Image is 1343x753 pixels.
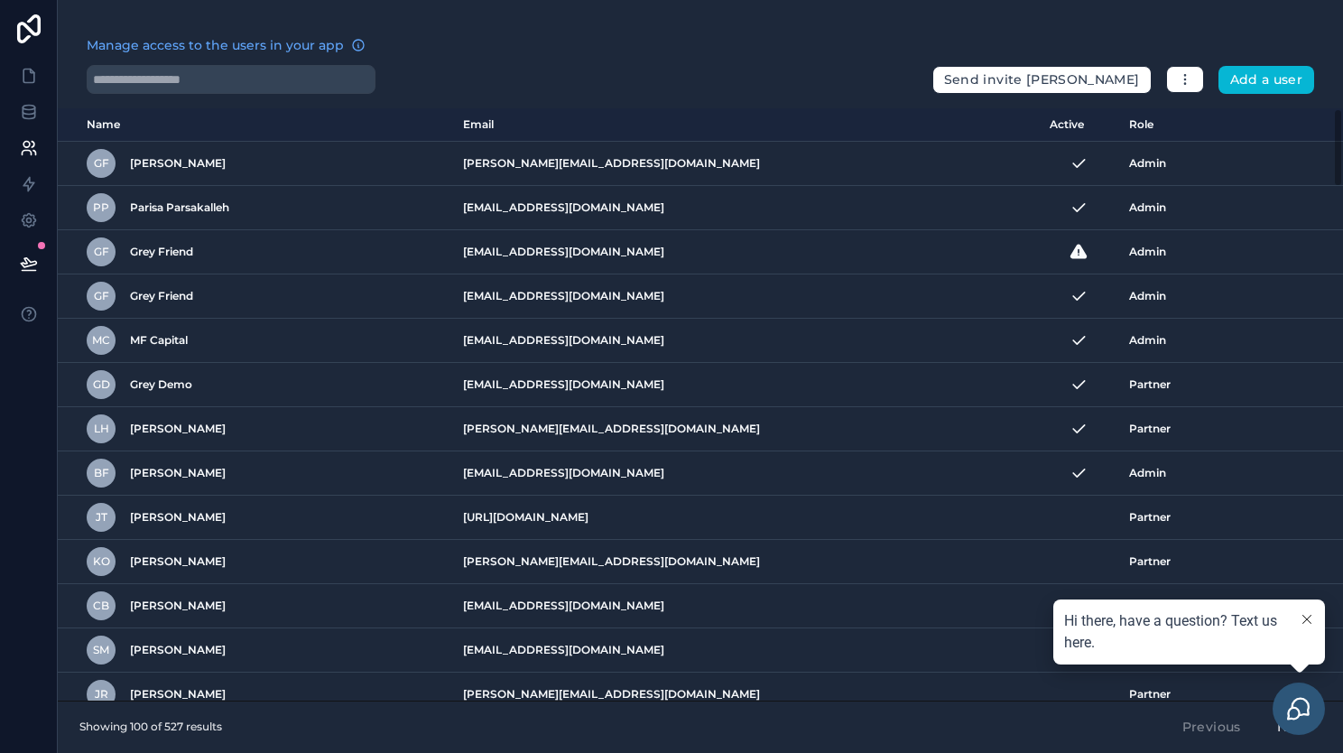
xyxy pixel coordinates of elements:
[87,36,366,54] a: Manage access to the users in your app
[93,377,110,392] span: GD
[1129,554,1171,569] span: Partner
[1039,108,1118,142] th: Active
[130,554,226,569] span: [PERSON_NAME]
[130,510,226,525] span: [PERSON_NAME]
[58,108,452,142] th: Name
[130,156,226,171] span: [PERSON_NAME]
[1218,66,1315,95] button: Add a user
[1129,245,1166,259] span: Admin
[1129,289,1166,303] span: Admin
[130,377,192,392] span: Grey Demo
[130,466,226,480] span: [PERSON_NAME]
[94,422,109,436] span: LH
[1129,466,1166,480] span: Admin
[1129,422,1171,436] span: Partner
[452,451,1039,496] td: [EMAIL_ADDRESS][DOMAIN_NAME]
[130,333,188,348] span: MF Capital
[1129,200,1166,215] span: Admin
[130,687,226,702] span: [PERSON_NAME]
[96,510,107,525] span: JT
[452,363,1039,407] td: [EMAIL_ADDRESS][DOMAIN_NAME]
[94,466,109,480] span: BF
[58,108,1343,701] div: scrollable content
[452,230,1039,274] td: [EMAIL_ADDRESS][DOMAIN_NAME]
[452,540,1039,584] td: [PERSON_NAME][EMAIL_ADDRESS][DOMAIN_NAME]
[130,643,226,657] span: [PERSON_NAME]
[130,245,193,259] span: Grey Friend
[452,142,1039,186] td: [PERSON_NAME][EMAIL_ADDRESS][DOMAIN_NAME]
[130,599,226,613] span: [PERSON_NAME]
[130,200,229,215] span: Parisa Parsakalleh
[130,289,193,303] span: Grey Friend
[93,554,110,569] span: KO
[452,673,1039,717] td: [PERSON_NAME][EMAIL_ADDRESS][DOMAIN_NAME]
[94,245,109,259] span: GF
[452,407,1039,451] td: [PERSON_NAME][EMAIL_ADDRESS][DOMAIN_NAME]
[93,200,109,215] span: PP
[932,66,1152,95] button: Send invite [PERSON_NAME]
[93,599,109,613] span: CB
[452,628,1039,673] td: [EMAIL_ADDRESS][DOMAIN_NAME]
[1129,333,1166,348] span: Admin
[94,289,109,303] span: GF
[1129,156,1166,171] span: Admin
[79,720,222,734] span: Showing 100 of 527 results
[92,333,110,348] span: MC
[93,643,109,657] span: SM
[1129,377,1171,392] span: Partner
[95,687,108,702] span: JR
[1129,510,1171,525] span: Partner
[130,422,226,436] span: [PERSON_NAME]
[452,319,1039,363] td: [EMAIL_ADDRESS][DOMAIN_NAME]
[1129,599,1227,613] span: Executive Partner
[1118,108,1287,142] th: Role
[452,108,1039,142] th: Email
[452,584,1039,628] td: [EMAIL_ADDRESS][DOMAIN_NAME]
[452,496,1039,540] td: [URL][DOMAIN_NAME]
[452,186,1039,230] td: [EMAIL_ADDRESS][DOMAIN_NAME]
[94,156,109,171] span: GF
[452,274,1039,319] td: [EMAIL_ADDRESS][DOMAIN_NAME]
[87,36,344,54] span: Manage access to the users in your app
